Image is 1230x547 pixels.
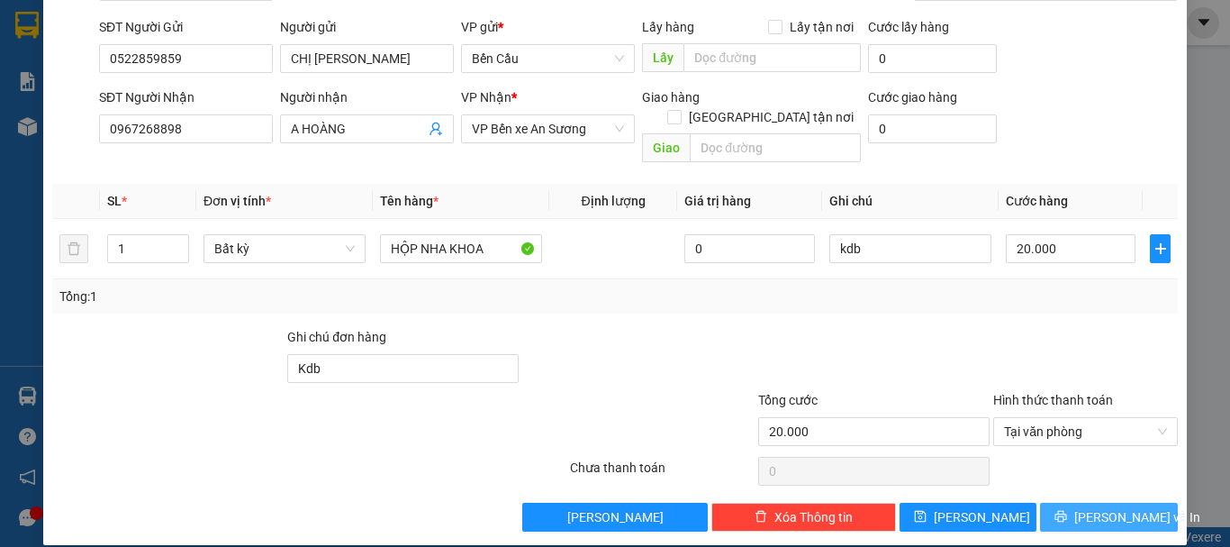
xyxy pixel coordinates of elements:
[380,194,439,208] span: Tên hàng
[993,393,1113,407] label: Hình thức thanh toán
[461,17,635,37] div: VP gửi
[1040,503,1178,532] button: printer[PERSON_NAME] và In
[1151,242,1170,256] span: plus
[755,510,767,524] span: delete
[59,234,88,263] button: delete
[1150,234,1171,263] button: plus
[5,131,110,141] span: In ngày:
[142,29,242,51] span: Bến xe [GEOGRAPHIC_DATA]
[90,114,190,128] span: VPBC1510250010
[914,510,927,524] span: save
[1074,507,1200,527] span: [PERSON_NAME] và In
[822,184,999,219] th: Ghi chú
[581,194,645,208] span: Định lượng
[5,116,190,127] span: [PERSON_NAME]:
[59,287,476,306] div: Tổng: 1
[568,458,756,489] div: Chưa thanh toán
[684,234,814,263] input: 0
[642,90,700,105] span: Giao hàng
[774,507,853,527] span: Xóa Thông tin
[99,17,273,37] div: SĐT Người Gửi
[682,107,861,127] span: [GEOGRAPHIC_DATA] tận nơi
[287,354,519,383] input: Ghi chú đơn hàng
[868,114,997,143] input: Cước giao hàng
[107,194,122,208] span: SL
[868,90,957,105] label: Cước giao hàng
[758,393,818,407] span: Tổng cước
[429,122,443,136] span: user-add
[142,10,247,25] strong: ĐỒNG PHƯỚC
[868,44,997,73] input: Cước lấy hàng
[642,133,690,162] span: Giao
[684,194,751,208] span: Giá trị hàng
[567,507,664,527] span: [PERSON_NAME]
[829,234,991,263] input: Ghi Chú
[683,43,861,72] input: Dọc đường
[280,87,454,107] div: Người nhận
[214,235,355,262] span: Bất kỳ
[642,43,683,72] span: Lấy
[472,115,624,142] span: VP Bến xe An Sương
[690,133,861,162] input: Dọc đường
[1054,510,1067,524] span: printer
[711,503,896,532] button: deleteXóa Thông tin
[782,17,861,37] span: Lấy tận nơi
[472,45,624,72] span: Bến Cầu
[280,17,454,37] div: Người gửi
[49,97,221,112] span: -----------------------------------------
[203,194,271,208] span: Đơn vị tính
[287,330,386,344] label: Ghi chú đơn hàng
[380,234,542,263] input: VD: Bàn, Ghế
[868,20,949,34] label: Cước lấy hàng
[1006,194,1068,208] span: Cước hàng
[522,503,707,532] button: [PERSON_NAME]
[1004,418,1167,445] span: Tại văn phòng
[142,54,248,77] span: 01 Võ Văn Truyện, KP.1, Phường 2
[40,131,110,141] span: 13:33:00 [DATE]
[6,11,86,90] img: logo
[142,80,221,91] span: Hotline: 19001152
[461,90,511,105] span: VP Nhận
[99,87,273,107] div: SĐT Người Nhận
[900,503,1037,532] button: save[PERSON_NAME]
[934,507,1030,527] span: [PERSON_NAME]
[642,20,694,34] span: Lấy hàng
